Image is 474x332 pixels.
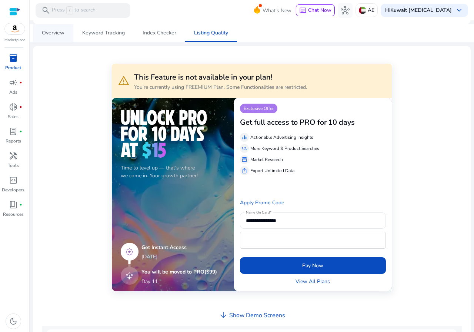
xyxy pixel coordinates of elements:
span: inventory_2 [9,54,18,63]
iframe: Secure card payment input frame [244,233,382,248]
span: ios_share [241,168,247,174]
span: fiber_manual_record [19,130,22,133]
p: Developers [2,187,24,193]
span: campaign [9,78,18,87]
span: handyman [9,151,18,160]
img: ae.svg [359,7,366,14]
p: Tools [8,162,19,169]
p: Market Research [250,156,283,163]
p: Exclusive Offer [240,104,277,113]
p: Export Unlimited Data [250,167,294,174]
p: Product [5,64,21,71]
p: Ads [9,89,17,95]
p: You're currently using FREEMIUM Plan. Some Functionalities are restricted. [134,83,307,91]
span: fiber_manual_record [19,105,22,108]
h4: Show Demo Screens [229,312,285,319]
p: [DATE] [141,253,217,261]
span: fiber_manual_record [19,81,22,84]
span: ($99) [204,268,217,275]
p: Time to level up — that's where we come in. Your growth partner! [121,164,225,180]
a: Apply Promo Code [240,199,284,206]
span: dark_mode [9,317,18,326]
h5: You will be moved to PRO [141,269,217,275]
button: hub [338,3,353,18]
a: View All Plans [296,278,330,285]
p: Reports [6,138,21,144]
p: Press to search [52,6,96,14]
h3: Get full access to PRO for [240,118,327,127]
span: storefront [241,157,247,162]
span: donut_small [9,103,18,111]
h3: 10 days [328,118,355,127]
span: Index Checker [143,30,176,36]
h5: Get Instant Access [141,245,217,251]
p: More Keyword & Product Searches [250,145,319,152]
span: / [66,6,73,14]
span: Overview [42,30,64,36]
p: Actionable Advertising Insights [250,134,313,141]
span: lab_profile [9,127,18,136]
span: manage_search [241,145,247,151]
span: keyboard_arrow_down [455,6,464,15]
p: Sales [8,113,19,120]
b: Kuwait [MEDICAL_DATA] [390,7,452,14]
h3: This Feature is not available in your plan! [134,73,307,82]
img: amazon.svg [5,23,25,34]
span: Pay Now [302,262,323,269]
button: chatChat Now [296,4,335,16]
span: search [41,6,50,15]
p: Marketplace [4,37,25,43]
span: fiber_manual_record [19,203,22,206]
span: What's New [263,4,291,17]
span: book_4 [9,200,18,209]
button: Pay Now [240,257,386,274]
span: Listing Quality [194,30,228,36]
mat-label: Name On Card [246,210,270,215]
span: code_blocks [9,176,18,185]
p: Day 11 [141,278,158,285]
span: warning [118,75,130,87]
span: hub [341,6,350,15]
p: Resources [3,211,24,218]
span: Keyword Tracking [82,30,125,36]
p: AE [368,4,374,17]
span: arrow_downward [219,311,228,319]
span: equalizer [241,134,247,140]
p: Hi [385,8,452,13]
span: chat [299,7,307,14]
span: Chat Now [308,7,331,14]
